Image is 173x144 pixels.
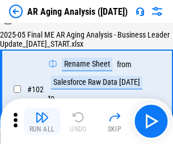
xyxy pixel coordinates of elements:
[136,7,145,16] img: Support
[9,5,23,18] img: Back
[108,126,122,133] div: Skip
[117,60,132,69] div: from
[96,108,133,135] button: Skip
[29,126,55,133] div: Run All
[24,108,60,135] button: Run All
[62,57,112,71] div: Rename Sheet
[51,76,142,89] div: Salesforce Raw Data [DATE]
[142,112,160,130] img: Main button
[108,110,121,124] img: Skip
[35,110,49,124] img: Run All
[27,6,128,17] div: AR Aging Analysis ([DATE])
[48,94,54,102] div: to
[27,85,44,94] span: # 102
[150,5,164,18] img: Settings menu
